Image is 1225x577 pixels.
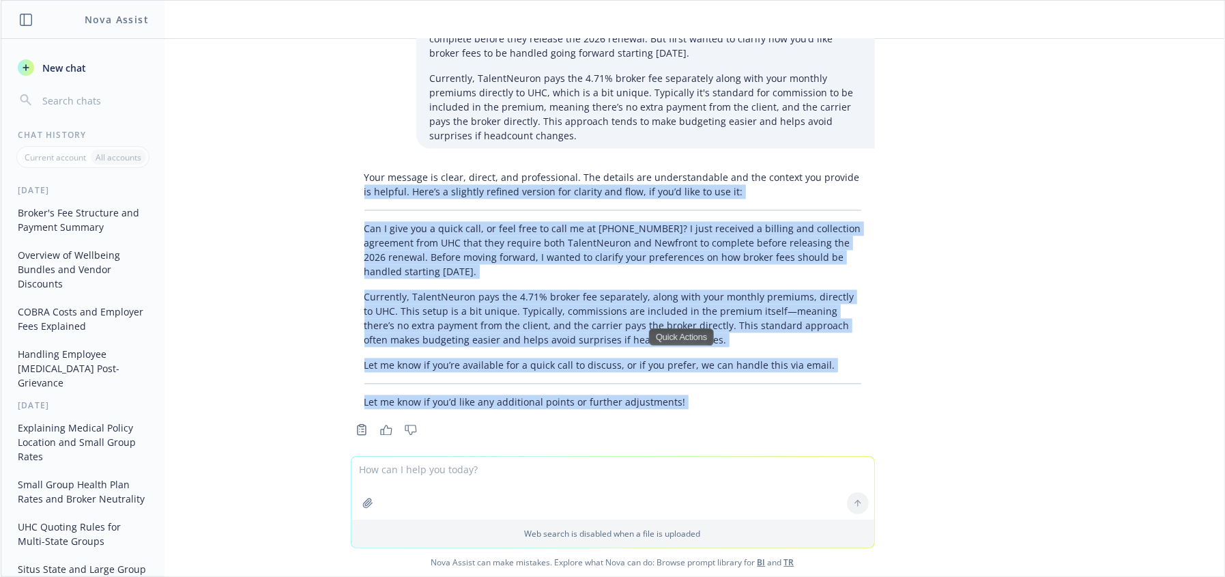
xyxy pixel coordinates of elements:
p: Web search is disabled when a file is uploaded [360,528,866,539]
button: Small Group Health Plan Rates and Broker Neutrality [12,473,154,510]
button: COBRA Costs and Employer Fees Explained [12,300,154,337]
div: [DATE] [1,399,164,411]
p: Current account [25,152,86,163]
span: New chat [40,61,86,75]
p: Let me know if you’re available for a quick call to discuss, or if you prefer, we can handle this... [364,358,861,372]
h1: Nova Assist [85,12,149,27]
button: Thumbs down [400,420,422,439]
p: All accounts [96,152,141,163]
button: Handling Employee [MEDICAL_DATA] Post-Grievance [12,343,154,394]
a: BI [758,557,766,568]
button: UHC Quoting Rules for Multi-State Groups [12,516,154,552]
div: Chat History [1,129,164,141]
input: Search chats [40,91,148,110]
a: TR [784,557,794,568]
span: Nova Assist can make mistakes. Explore what Nova can do: Browse prompt library for and [6,548,1219,576]
button: Overview of Wellbeing Bundles and Vendor Discounts [12,244,154,295]
button: Broker's Fee Structure and Payment Summary [12,201,154,238]
p: Currently, TalentNeuron pays the 4.71% broker fee separately along with your monthly premiums dir... [430,71,861,143]
button: New chat [12,55,154,80]
p: Currently, TalentNeuron pays the 4.71% broker fee separately, along with your monthly premiums, d... [364,290,861,347]
p: Let me know if you’d like any additional points or further adjustments! [364,395,861,409]
div: [DATE] [1,184,164,196]
button: Explaining Medical Policy Location and Small Group Rates [12,417,154,468]
svg: Copy to clipboard [356,423,368,436]
p: Can I give you a quick call, or feel free to call me at [PHONE_NUMBER]? I just received a billing... [364,221,861,279]
p: Your message is clear, direct, and professional. The details are understandable and the context y... [364,170,861,199]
